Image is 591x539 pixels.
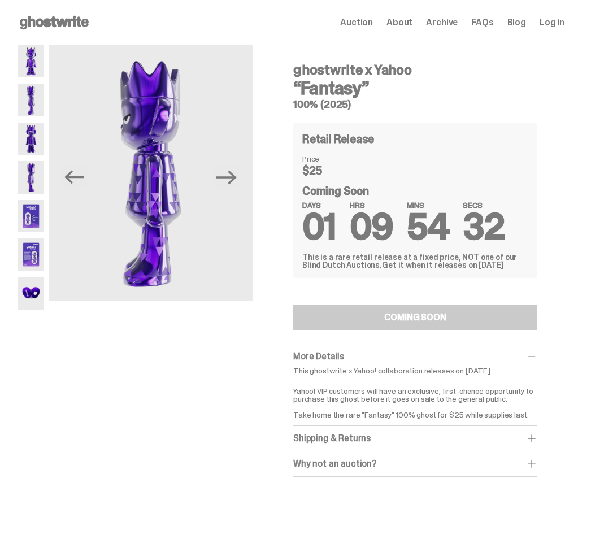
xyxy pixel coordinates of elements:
span: Get it when it releases on [DATE] [382,260,503,270]
h5: 100% (2025) [293,99,537,110]
button: Previous [62,165,87,190]
div: COMING SOON [384,313,446,322]
img: Yahoo-HG---2.png [18,84,44,116]
p: This ghostwrite x Yahoo! collaboration releases on [DATE]. [293,367,537,375]
h4: Retail Release [302,133,374,145]
img: Yahoo-HG---1.png [18,45,44,77]
span: HRS [350,201,393,209]
dt: Price [302,155,359,163]
h3: “Fantasy” [293,79,537,97]
button: COMING SOON [293,305,537,330]
div: Why not an auction? [293,458,537,470]
span: 09 [350,203,393,250]
img: Yahoo-HG---2.png [49,45,253,301]
span: MINS [407,201,450,209]
a: About [386,18,412,27]
a: Log in [540,18,564,27]
p: Yahoo! VIP customers will have an exclusive, first-chance opportunity to purchase this ghost befo... [293,379,537,419]
span: 01 [302,203,336,250]
a: Blog [507,18,526,27]
img: Yahoo-HG---4.png [18,161,44,193]
a: FAQs [471,18,493,27]
a: Archive [426,18,458,27]
span: 32 [463,203,505,250]
dd: $25 [302,165,359,176]
span: More Details [293,350,344,362]
span: DAYS [302,201,336,209]
img: Yahoo-HG---6.png [18,238,44,271]
img: Yahoo-HG---7.png [18,277,44,310]
a: Auction [340,18,373,27]
img: Yahoo-HG---5.png [18,200,44,232]
button: Next [214,165,239,190]
div: Shipping & Returns [293,433,537,444]
div: Coming Soon [302,185,528,240]
span: 54 [407,203,450,250]
div: This is a rare retail release at a fixed price, NOT one of our Blind Dutch Auctions. [302,253,528,269]
img: Yahoo-HG---3.png [18,123,44,155]
span: SECS [463,201,505,209]
h4: ghostwrite x Yahoo [293,63,537,77]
